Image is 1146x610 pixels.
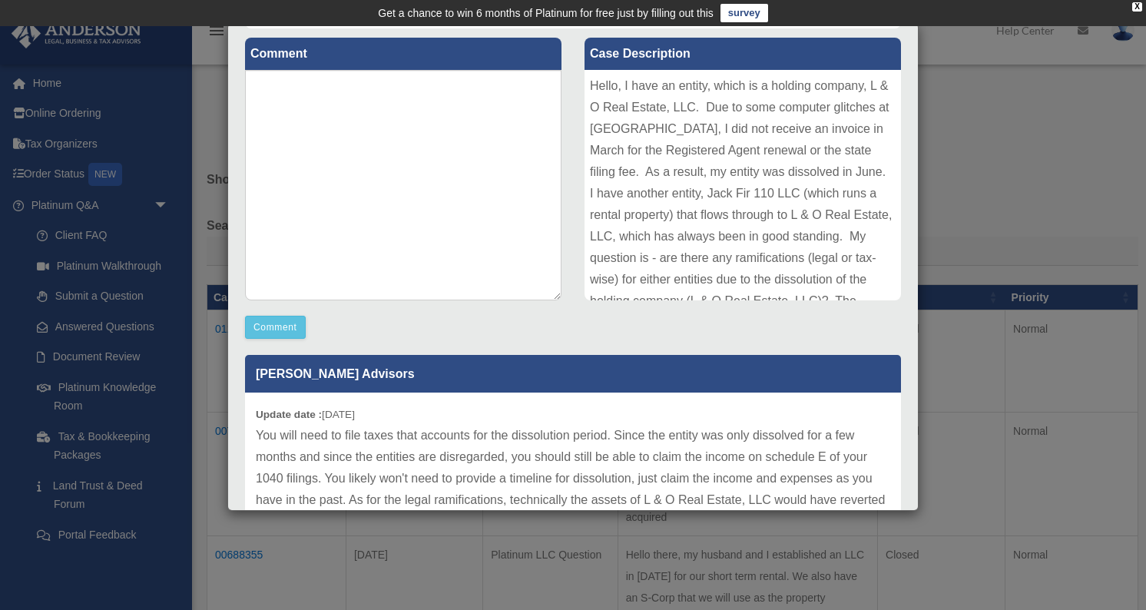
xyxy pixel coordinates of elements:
[245,355,901,393] p: [PERSON_NAME] Advisors
[720,4,768,22] a: survey
[245,316,306,339] button: Comment
[256,409,322,420] b: Update date :
[1132,2,1142,12] div: close
[585,38,901,70] label: Case Description
[585,70,901,300] div: Hello, I have an entity, which is a holding company, L & O Real Estate, LLC. Due to some computer...
[245,38,561,70] label: Comment
[256,409,355,420] small: [DATE]
[256,425,890,575] p: You will need to file taxes that accounts for the dissolution period. Since the entity was only d...
[378,4,714,22] div: Get a chance to win 6 months of Platinum for free just by filling out this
